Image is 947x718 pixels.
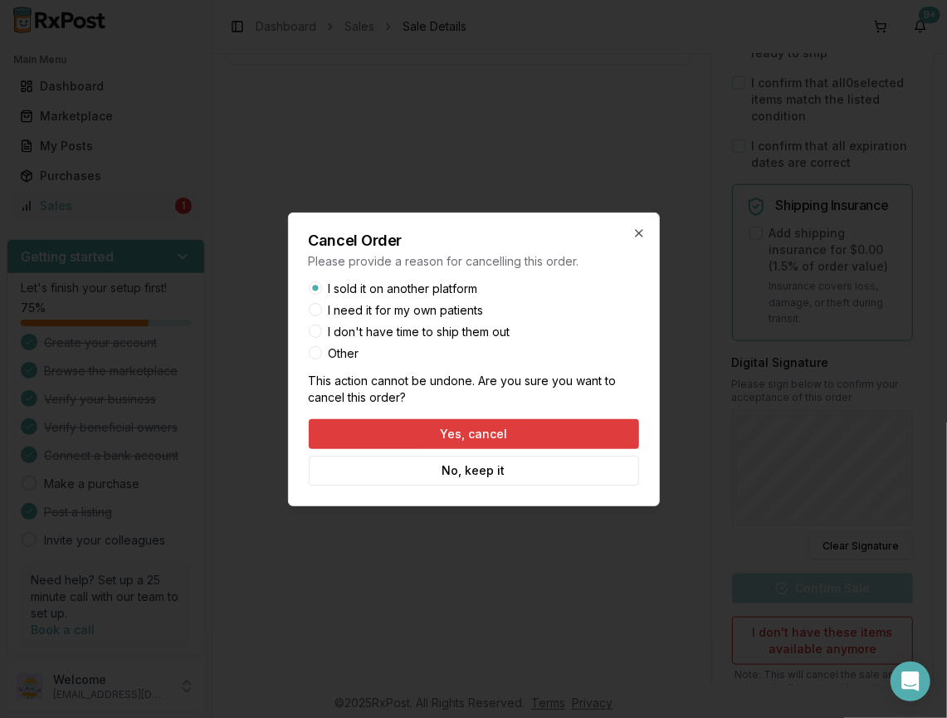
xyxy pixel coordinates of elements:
[309,419,639,449] button: Yes, cancel
[309,253,639,270] p: Please provide a reason for cancelling this order.
[309,456,639,486] button: No, keep it
[309,373,639,406] p: This action cannot be undone. Are you sure you want to cancel this order?
[329,348,359,359] label: Other
[329,305,484,316] label: I need it for my own patients
[329,326,510,338] label: I don't have time to ship them out
[309,233,639,248] h2: Cancel Order
[329,283,478,295] label: I sold it on another platform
